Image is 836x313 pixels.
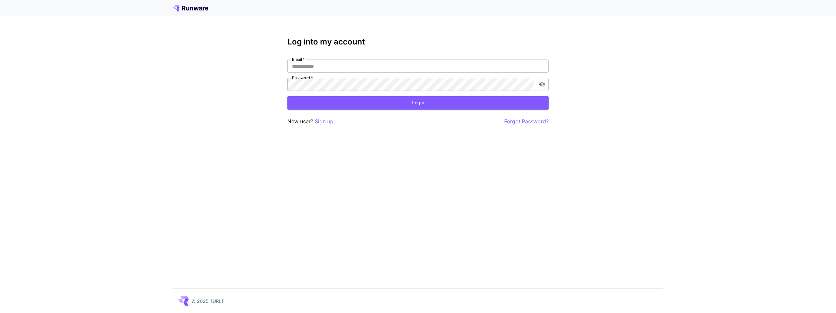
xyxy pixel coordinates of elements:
button: Forgot Password? [504,117,549,126]
p: © 2025, [URL] [191,298,223,304]
button: Login [287,96,549,110]
button: Sign up [315,117,333,126]
h3: Log into my account [287,37,549,46]
label: Email [292,57,305,62]
p: New user? [287,117,333,126]
label: Password [292,75,313,80]
button: toggle password visibility [536,78,548,90]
